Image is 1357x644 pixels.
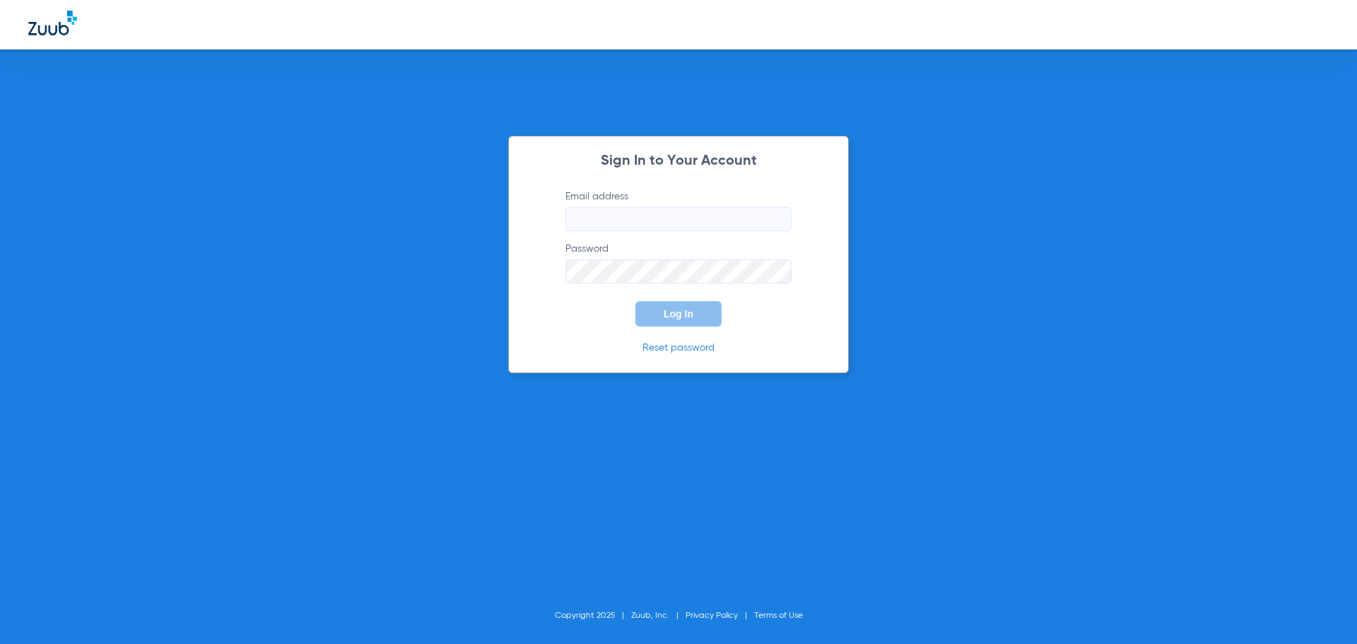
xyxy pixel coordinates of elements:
input: Password [565,259,792,283]
h2: Sign In to Your Account [544,154,813,168]
a: Reset password [642,343,715,353]
a: Terms of Use [754,611,803,620]
img: Zuub Logo [28,11,77,35]
a: Privacy Policy [686,611,738,620]
label: Email address [565,189,792,231]
span: Log In [664,308,693,320]
button: Log In [635,301,722,327]
li: Copyright 2025 [555,609,631,623]
input: Email address [565,207,792,231]
label: Password [565,242,792,283]
li: Zuub, Inc. [631,609,686,623]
